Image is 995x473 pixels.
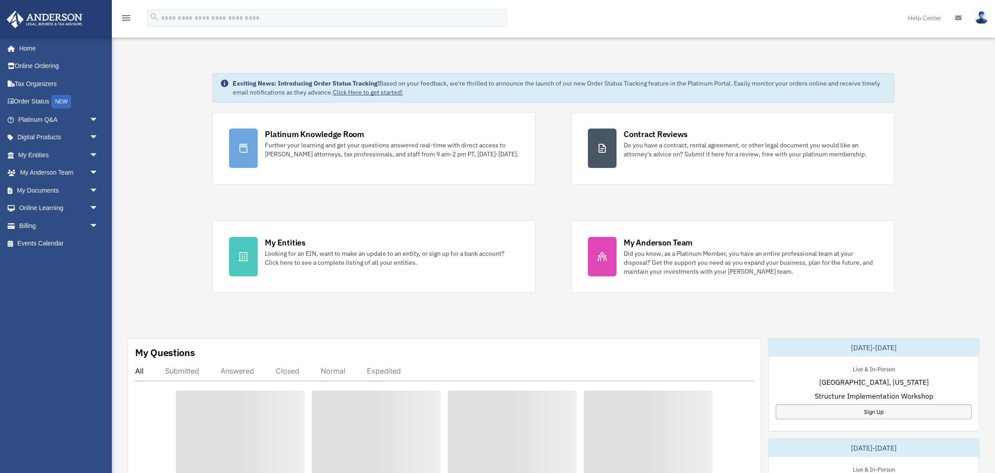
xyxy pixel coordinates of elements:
[149,12,159,22] i: search
[571,112,894,185] a: Contract Reviews Do you have a contract, rental agreement, or other legal document you would like...
[6,235,112,253] a: Events Calendar
[233,79,379,87] strong: Exciting News: Introducing Order Status Tracking!
[846,364,902,373] div: Live & In-Person
[89,146,107,164] span: arrow_drop_down
[624,129,688,140] div: Contract Reviews
[321,366,345,375] div: Normal
[233,79,886,97] div: Based on your feedback, we're thrilled to announce the launch of our new Order Status Tracking fe...
[4,11,85,28] img: Anderson Advisors Platinum Portal
[165,366,199,375] div: Submitted
[624,141,878,159] div: Do you have a contract, rental agreement, or other legal document you would like an attorney's ad...
[135,346,195,359] div: My Questions
[265,237,305,248] div: My Entities
[6,129,112,146] a: Digital Productsarrow_drop_down
[89,181,107,200] span: arrow_drop_down
[135,366,144,375] div: All
[89,217,107,235] span: arrow_drop_down
[624,237,693,248] div: My Anderson Team
[89,199,107,218] span: arrow_drop_down
[121,16,132,23] a: menu
[6,164,112,182] a: My Anderson Teamarrow_drop_down
[571,220,894,293] a: My Anderson Team Did you know, as a Platinum Member, you have an entire professional team at your...
[51,95,71,108] div: NEW
[121,13,132,23] i: menu
[819,377,929,387] span: [GEOGRAPHIC_DATA], [US_STATE]
[89,129,107,147] span: arrow_drop_down
[6,199,112,217] a: Online Learningarrow_drop_down
[333,88,403,96] a: Click Here to get started!
[776,404,972,419] a: Sign Up
[6,111,112,129] a: Platinum Q&Aarrow_drop_down
[624,249,878,276] div: Did you know, as a Platinum Member, you have an entire professional team at your disposal? Get th...
[276,366,299,375] div: Closed
[815,391,933,401] span: Structure Implementation Workshop
[213,112,536,185] a: Platinum Knowledge Room Further your learning and get your questions answered real-time with dire...
[6,146,112,164] a: My Entitiesarrow_drop_down
[769,339,979,357] div: [DATE]-[DATE]
[89,111,107,129] span: arrow_drop_down
[265,249,519,267] div: Looking for an EIN, want to make an update to an entity, or sign up for a bank account? Click her...
[265,129,364,140] div: Platinum Knowledge Room
[265,141,519,159] div: Further your learning and get your questions answered real-time with direct access to [PERSON_NAM...
[89,164,107,182] span: arrow_drop_down
[221,366,254,375] div: Answered
[6,181,112,199] a: My Documentsarrow_drop_down
[975,11,988,24] img: User Pic
[6,75,112,93] a: Tax Organizers
[367,366,401,375] div: Expedited
[769,439,979,457] div: [DATE]-[DATE]
[6,93,112,111] a: Order StatusNEW
[6,57,112,75] a: Online Ordering
[6,217,112,235] a: Billingarrow_drop_down
[6,39,107,57] a: Home
[213,220,536,293] a: My Entities Looking for an EIN, want to make an update to an entity, or sign up for a bank accoun...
